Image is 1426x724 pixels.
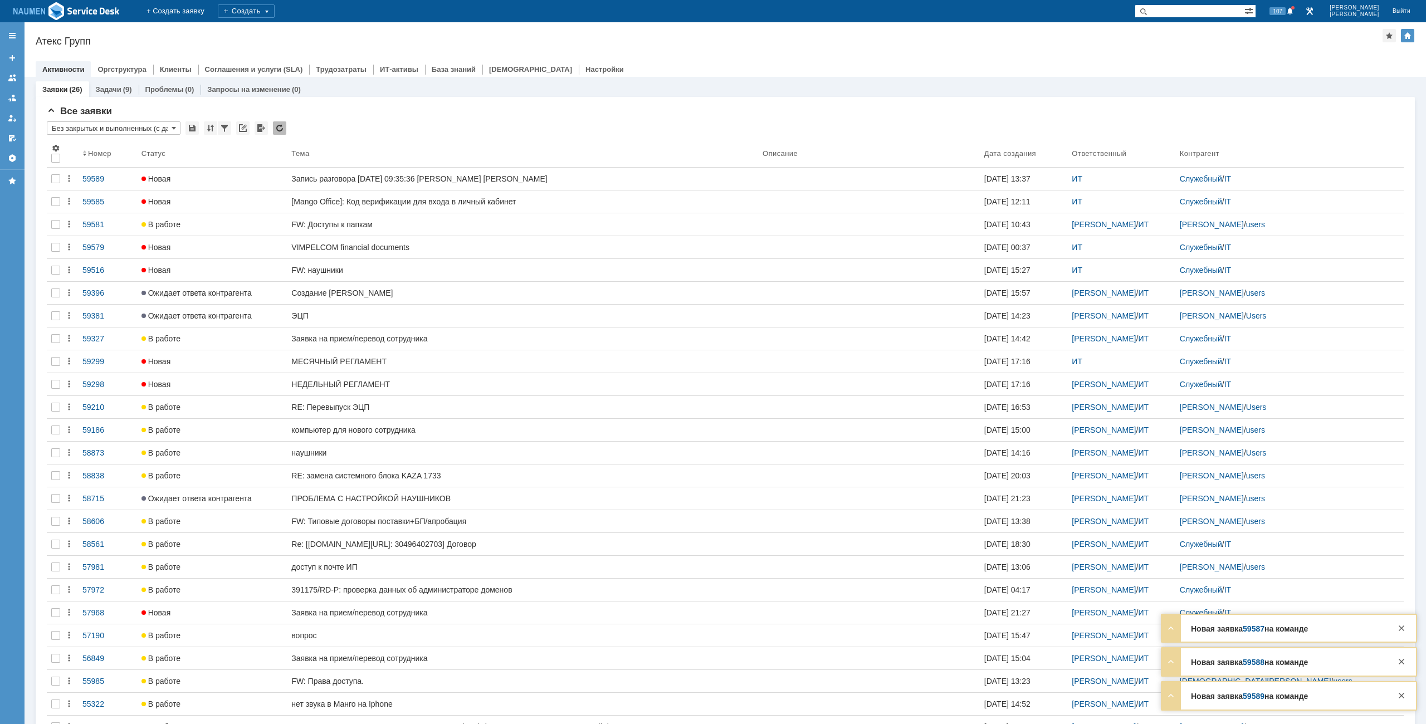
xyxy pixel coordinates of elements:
[1138,631,1149,640] a: ИТ
[984,448,1031,457] div: [DATE] 14:16
[1303,4,1316,18] a: Перейти в интерфейс администратора
[980,579,1068,601] a: [DATE] 04:17
[141,540,180,549] span: В работе
[1072,197,1082,206] a: ИТ
[291,425,754,434] div: компьютер для нового сотрудника
[287,464,758,487] a: RE: замена системного блока KAZA 1733
[3,129,21,147] a: Мои согласования
[78,139,137,168] th: Номер
[1180,380,1222,389] a: Служебный
[291,448,754,457] div: наушники
[287,556,758,578] a: доступ к почте ИП
[984,174,1031,183] div: [DATE] 13:37
[1224,540,1231,549] a: IT
[141,403,180,412] span: В работе
[291,403,754,412] div: RE: Перевыпуск ЭЦП
[1138,425,1149,434] a: ИТ
[1180,357,1222,366] a: Служебный
[980,373,1068,395] a: [DATE] 17:16
[287,236,758,258] a: VIMPELCOM financial documents
[287,579,758,601] a: 391175/RD-P: проверка данных об администраторе доменов
[489,65,572,74] a: [DEMOGRAPHIC_DATA]
[185,121,199,135] div: Сохранить вид
[82,197,133,206] div: 59585
[287,259,758,281] a: FW: наушники
[980,350,1068,373] a: [DATE] 17:16
[291,471,754,480] div: RE: замена системного блока KAZA 1733
[980,190,1068,213] a: [DATE] 12:11
[984,197,1031,206] div: [DATE] 12:11
[980,442,1068,464] a: [DATE] 14:16
[1180,174,1222,183] a: Служебный
[1072,220,1136,229] a: [PERSON_NAME]
[1180,562,1244,571] a: [PERSON_NAME]
[82,266,133,275] div: 59516
[1072,357,1082,366] a: ИТ
[218,4,275,18] div: Создать
[78,647,137,669] a: 56849
[137,487,287,510] a: Ожидает ответа контрагента
[287,282,758,304] a: Создание [PERSON_NAME]
[1072,403,1136,412] a: [PERSON_NAME]
[1072,608,1136,617] a: [PERSON_NAME]
[287,419,758,441] a: компьютер для нового сотрудника
[137,510,287,532] a: В работе
[980,464,1068,487] a: [DATE] 20:03
[82,517,133,526] div: 58606
[984,266,1031,275] div: [DATE] 15:27
[82,585,133,594] div: 57972
[141,288,252,297] span: Ожидает ответа контрагента
[82,494,133,503] div: 58715
[1072,562,1136,571] a: [PERSON_NAME]
[1180,288,1244,297] a: [PERSON_NAME]
[980,327,1068,350] a: [DATE] 14:42
[984,243,1031,252] div: [DATE] 00:37
[141,494,252,503] span: Ожидает ответа контрагента
[1072,334,1136,343] a: [PERSON_NAME]
[1180,334,1222,343] a: Служебный
[1180,243,1222,252] a: Служебный
[141,425,180,434] span: В работе
[1072,448,1136,457] a: [PERSON_NAME]
[984,334,1031,343] div: [DATE] 14:42
[980,601,1068,624] a: [DATE] 21:27
[88,149,111,158] div: Номер
[1072,517,1136,526] a: [PERSON_NAME]
[980,419,1068,441] a: [DATE] 15:00
[78,442,137,464] a: 58873
[78,373,137,395] a: 59298
[82,311,133,320] div: 59381
[137,282,287,304] a: Ожидает ответа контрагента
[980,213,1068,236] a: [DATE] 10:43
[1072,585,1136,594] a: [PERSON_NAME]
[980,139,1068,168] th: Дата создания
[82,425,133,434] div: 59186
[291,149,309,158] div: Тема
[1180,494,1244,503] a: [PERSON_NAME]
[1224,608,1231,617] a: IT
[137,350,287,373] a: Новая
[980,624,1068,647] a: [DATE] 15:47
[1072,311,1136,320] a: [PERSON_NAME]
[137,464,287,487] a: В работе
[82,562,133,571] div: 57981
[984,380,1031,389] div: [DATE] 17:16
[137,601,287,624] a: Новая
[984,288,1031,297] div: [DATE] 15:57
[82,608,133,617] div: 57968
[141,585,180,594] span: В работе
[78,282,137,304] a: 59396
[980,510,1068,532] a: [DATE] 13:38
[984,494,1031,503] div: [DATE] 21:23
[137,139,287,168] th: Статус
[291,608,754,617] div: Заявка на прием/перевод сотрудника
[137,259,287,281] a: Новая
[984,540,1031,549] div: [DATE] 18:30
[291,174,754,183] div: Запись разговора [DATE] 09:35:36 [PERSON_NAME] [PERSON_NAME]
[287,373,758,395] a: НЕДЕЛЬНЫЙ РЕГЛАМЕНТ
[1138,403,1149,412] a: ИТ
[141,448,180,457] span: В работе
[42,85,67,94] a: Заявки
[1246,220,1265,229] a: users
[1067,139,1175,168] th: Ответственный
